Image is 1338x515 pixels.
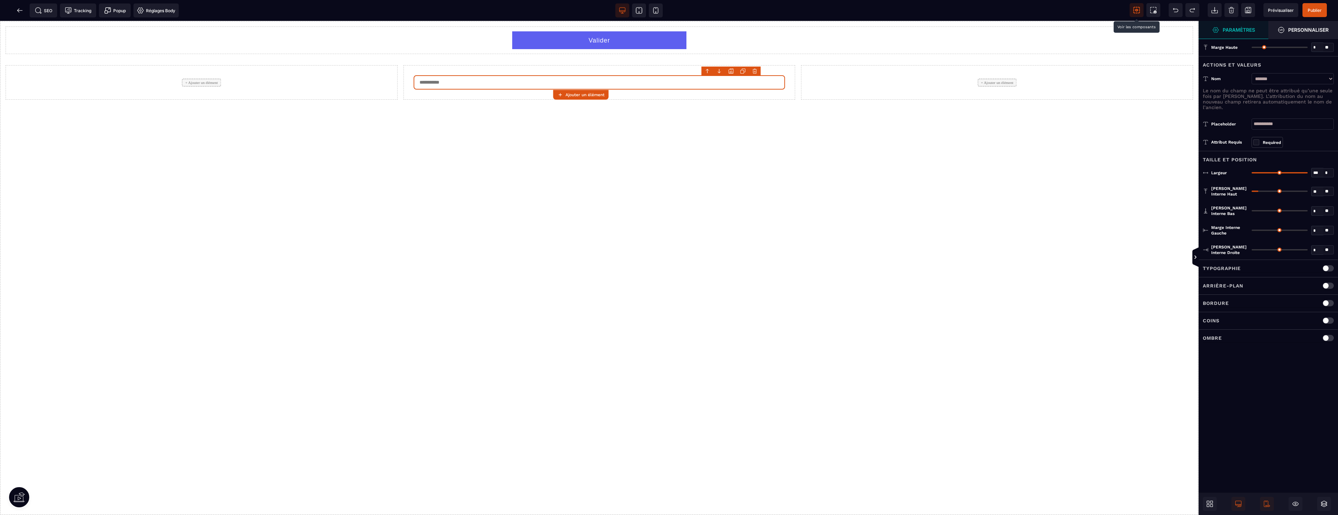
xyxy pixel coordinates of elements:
[1203,299,1229,307] p: Bordure
[1146,3,1160,17] span: Capture d'écran
[632,3,646,17] span: Voir tablette
[1211,121,1248,128] div: Placeholder
[1211,45,1238,50] span: Marge haute
[1260,497,1274,511] span: Afficher le mobile
[1317,497,1331,511] span: Ouvrir les calques
[1199,21,1268,39] span: Ouvrir le gestionnaire de styles
[1268,21,1338,39] span: Ouvrir le gestionnaire de styles
[512,10,686,28] button: Valider
[1211,225,1248,236] span: Marge interne gauche
[1203,282,1243,290] p: Arrière-plan
[1169,3,1183,17] span: Défaire
[1203,497,1217,511] span: Ouvrir les blocs
[566,92,605,97] strong: Ajouter un élément
[1203,334,1222,342] p: Ombre
[1211,170,1227,176] span: Largeur
[60,3,96,17] span: Code de suivi
[13,3,27,17] span: Retour
[1268,8,1294,13] span: Prévisualiser
[1288,27,1329,32] strong: Personnaliser
[1224,3,1238,17] span: Nettoyage
[1203,264,1241,272] p: Typographie
[99,3,131,17] span: Créer une alerte modale
[1199,151,1338,164] div: Taille et position
[1223,27,1255,32] strong: Paramètres
[133,3,179,17] span: Favicon
[615,3,629,17] span: Voir bureau
[1231,497,1245,511] span: Afficher le desktop
[1199,56,1338,69] div: Actions et valeurs
[1211,244,1248,255] span: [PERSON_NAME] interne droite
[1185,3,1199,17] span: Rétablir
[553,90,609,100] button: Ajouter un élément
[1211,76,1221,82] span: Nom
[1263,3,1298,17] span: Aperçu
[30,3,57,17] span: Métadata SEO
[1130,3,1144,17] span: Voir les composants
[1203,88,1334,110] p: Le nom du champ ne peut être attribué qu’une seule fois par [PERSON_NAME]. L’attribution du nom a...
[1241,3,1255,17] span: Enregistrer
[35,7,52,14] span: SEO
[1308,8,1322,13] span: Publier
[649,3,663,17] span: Voir mobile
[1208,3,1222,17] span: Importer
[137,7,175,14] span: Réglages Body
[1211,186,1248,197] span: [PERSON_NAME] interne haut
[65,7,91,14] span: Tracking
[1203,138,1252,146] div: Attribut requis
[104,7,126,14] span: Popup
[1289,497,1302,511] span: Masquer le bloc
[1203,316,1220,325] p: Coins
[1263,139,1281,146] div: Required
[1199,247,1206,268] span: Afficher les vues
[1302,3,1327,17] span: Enregistrer le contenu
[1211,205,1248,216] span: [PERSON_NAME] interne bas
